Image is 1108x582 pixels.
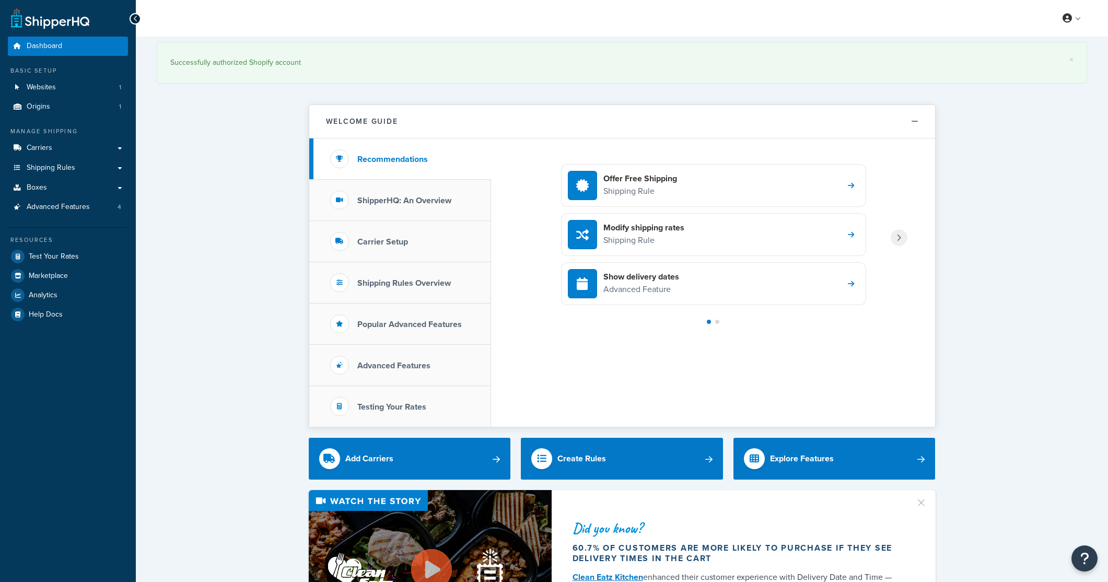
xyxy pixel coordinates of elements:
[8,197,128,217] li: Advanced Features
[357,361,430,370] h3: Advanced Features
[8,266,128,285] a: Marketplace
[326,118,398,125] h2: Welcome Guide
[29,252,79,261] span: Test Your Rates
[27,203,90,212] span: Advanced Features
[357,320,462,329] h3: Popular Advanced Features
[1071,545,1098,572] button: Open Resource Center
[170,55,1074,70] div: Successfully authorized Shopify account
[8,197,128,217] a: Advanced Features4
[309,438,511,480] a: Add Carriers
[27,102,50,111] span: Origins
[27,42,62,51] span: Dashboard
[8,78,128,97] a: Websites1
[119,83,121,92] span: 1
[1069,55,1074,64] a: ×
[27,83,56,92] span: Websites
[8,247,128,266] a: Test Your Rates
[8,236,128,245] div: Resources
[309,105,935,138] button: Welcome Guide
[603,271,679,283] h4: Show delivery dates
[357,237,408,247] h3: Carrier Setup
[8,97,128,117] a: Origins1
[603,184,677,198] p: Shipping Rule
[29,291,57,300] span: Analytics
[8,127,128,136] div: Manage Shipping
[8,178,128,197] a: Boxes
[557,451,606,466] div: Create Rules
[733,438,936,480] a: Explore Features
[603,173,677,184] h4: Offer Free Shipping
[770,451,834,466] div: Explore Features
[27,164,75,172] span: Shipping Rules
[27,183,47,192] span: Boxes
[8,66,128,75] div: Basic Setup
[8,286,128,305] a: Analytics
[118,203,121,212] span: 4
[603,222,684,234] h4: Modify shipping rates
[119,102,121,111] span: 1
[357,196,451,205] h3: ShipperHQ: An Overview
[521,438,723,480] a: Create Rules
[357,155,428,164] h3: Recommendations
[573,543,903,564] div: 60.7% of customers are more likely to purchase if they see delivery times in the cart
[8,78,128,97] li: Websites
[8,138,128,158] a: Carriers
[8,97,128,117] li: Origins
[29,310,63,319] span: Help Docs
[8,158,128,178] a: Shipping Rules
[27,144,52,153] span: Carriers
[573,521,903,536] div: Did you know?
[8,37,128,56] a: Dashboard
[603,234,684,247] p: Shipping Rule
[8,305,128,324] a: Help Docs
[357,278,451,288] h3: Shipping Rules Overview
[29,272,68,281] span: Marketplace
[345,451,393,466] div: Add Carriers
[357,402,426,412] h3: Testing Your Rates
[603,283,679,296] p: Advanced Feature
